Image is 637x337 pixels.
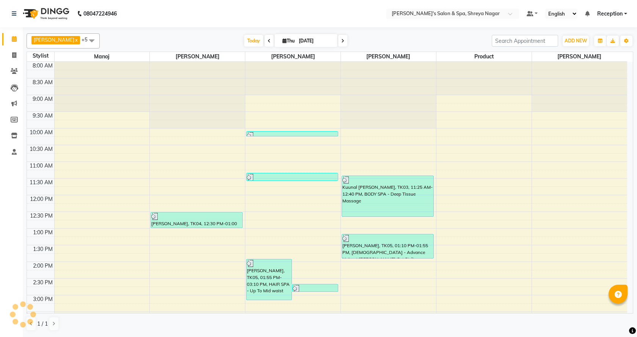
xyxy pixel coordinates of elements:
[31,245,54,253] div: 1:30 PM
[31,229,54,237] div: 1:00 PM
[83,3,117,24] b: 08047224946
[342,176,433,216] div: Kuunal [PERSON_NAME], TK03, 11:25 AM-12:40 PM, BODY SPA - Deep Tissue Massage
[28,179,54,187] div: 11:30 AM
[27,52,54,60] div: Stylist
[342,234,433,258] div: [PERSON_NAME], TK05, 01:10 PM-01:55 PM, [DEMOGRAPHIC_DATA] - Advance Haircut,[PERSON_NAME] Cut St...
[151,212,242,228] div: [PERSON_NAME], TK04, 12:30 PM-01:00 PM, [DEMOGRAPHIC_DATA] HAIR CUT - Treatment Wash
[297,35,334,47] input: 2025-09-04
[31,78,54,86] div: 8:30 AM
[31,62,54,70] div: 8:00 AM
[31,112,54,120] div: 9:30 AM
[246,173,338,180] div: [PERSON_NAME], TK02, 11:20 AM-11:35 AM, [PERSON_NAME] Cut Styling
[82,36,93,42] span: +5
[597,10,623,18] span: Reception
[563,36,589,46] button: ADD NEW
[31,295,54,303] div: 3:00 PM
[31,95,54,103] div: 9:00 AM
[28,129,54,136] div: 10:00 AM
[28,162,54,170] div: 11:00 AM
[31,262,54,270] div: 2:00 PM
[150,52,245,61] span: [PERSON_NAME]
[244,35,263,47] span: Today
[74,37,78,43] a: x
[31,312,54,320] div: 3:30 PM
[31,279,54,287] div: 2:30 PM
[246,132,338,136] div: [PERSON_NAME], TK01, 10:05 AM-10:15 AM, [PERSON_NAME] - Clean Shave
[34,37,74,43] span: [PERSON_NAME]
[281,38,297,44] span: Thu
[245,52,340,61] span: [PERSON_NAME]
[246,259,292,300] div: [PERSON_NAME], TK05, 01:55 PM-03:10 PM, HAIR SPA - Up To Mid waist
[605,307,629,329] iframe: chat widget
[532,52,627,61] span: [PERSON_NAME]
[565,38,587,44] span: ADD NEW
[37,320,48,328] span: 1 / 1
[492,35,558,47] input: Search Appointment
[292,284,337,292] div: [PERSON_NAME], TK06, 02:40 PM-02:55 PM, [PERSON_NAME] Cut Styling
[28,212,54,220] div: 12:30 PM
[341,52,436,61] span: [PERSON_NAME]
[28,145,54,153] div: 10:30 AM
[28,195,54,203] div: 12:00 PM
[436,52,532,61] span: Product
[19,3,71,24] img: logo
[55,52,150,61] span: Manoj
